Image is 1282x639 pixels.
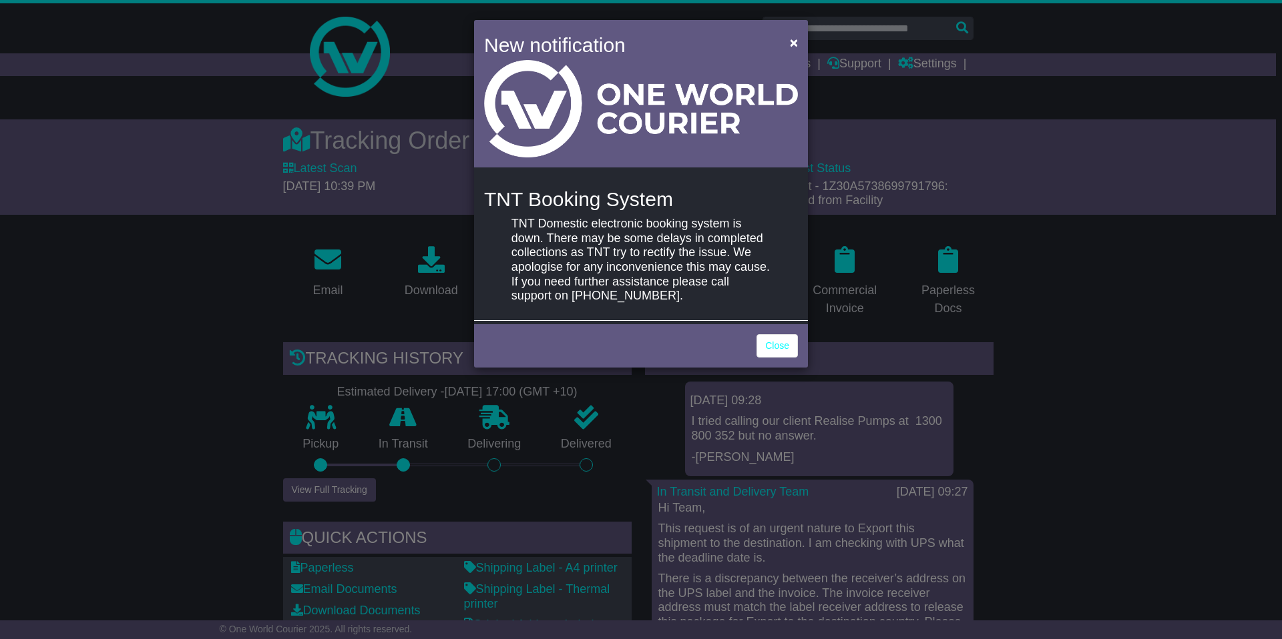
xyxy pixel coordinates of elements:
[757,334,798,358] a: Close
[484,30,771,60] h4: New notification
[790,35,798,50] span: ×
[484,188,798,210] h4: TNT Booking System
[484,60,798,157] img: Light
[511,217,771,303] p: TNT Domestic electronic booking system is down. There may be some delays in completed collections...
[783,29,805,56] button: Close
